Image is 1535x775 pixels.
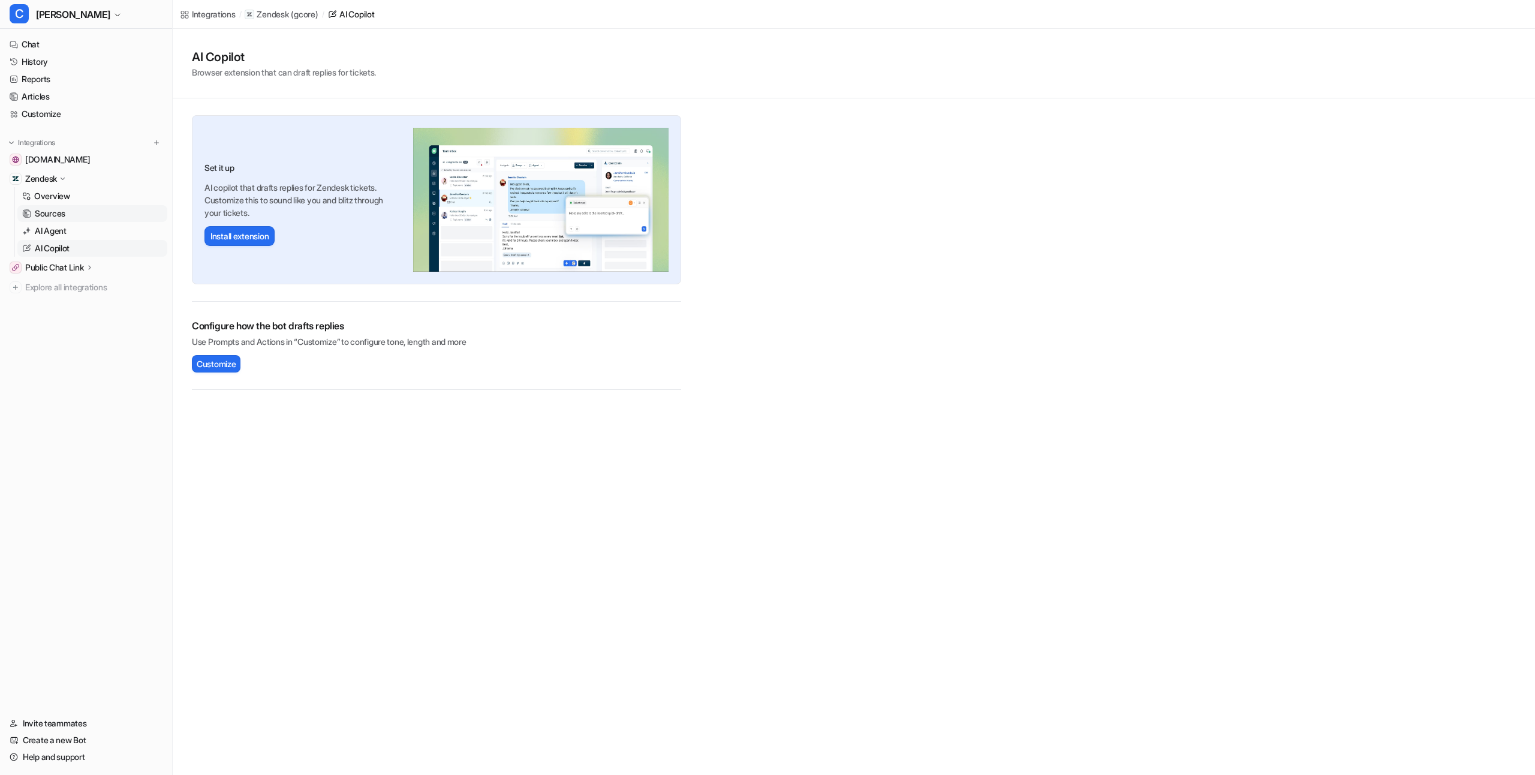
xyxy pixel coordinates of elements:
[5,749,167,765] a: Help and support
[257,8,288,20] p: Zendesk
[192,48,376,66] h1: AI Copilot
[5,53,167,70] a: History
[5,137,59,149] button: Integrations
[12,175,19,182] img: Zendesk
[7,139,16,147] img: expand menu
[17,240,167,257] a: AI Copilot
[18,138,55,148] p: Integrations
[245,8,318,20] a: Zendesk(gcore)
[291,8,318,20] p: ( gcore )
[192,319,681,333] h2: Configure how the bot drafts replies
[204,226,275,246] button: Install extension
[10,281,22,293] img: explore all integrations
[25,278,162,297] span: Explore all integrations
[192,355,240,373] button: Customize
[5,106,167,122] a: Customize
[152,139,161,147] img: menu_add.svg
[5,715,167,732] a: Invite teammates
[180,8,236,20] a: Integrations
[5,279,167,296] a: Explore all integrations
[327,8,374,20] a: AI Copilot
[5,88,167,105] a: Articles
[192,335,681,348] p: Use Prompts and Actions in “Customize” to configure tone, length and more
[25,173,57,185] p: Zendesk
[192,8,236,20] div: Integrations
[12,264,19,271] img: Public Chat Link
[17,205,167,222] a: Sources
[339,8,374,20] div: AI Copilot
[204,161,401,174] h3: Set it up
[12,156,19,163] img: gcore.com
[5,36,167,53] a: Chat
[5,71,167,88] a: Reports
[192,66,376,79] p: Browser extension that can draft replies for tickets.
[10,4,29,23] span: C
[25,262,84,274] p: Public Chat Link
[5,732,167,749] a: Create a new Bot
[17,223,167,239] a: AI Agent
[35,242,70,254] p: AI Copilot
[204,181,401,219] p: AI copilot that drafts replies for Zendesk tickets. Customize this to sound like you and blitz th...
[35,208,65,220] p: Sources
[17,188,167,205] a: Overview
[36,6,110,23] span: [PERSON_NAME]
[35,225,67,237] p: AI Agent
[322,9,324,20] span: /
[25,154,90,166] span: [DOMAIN_NAME]
[197,358,236,370] span: Customize
[239,9,242,20] span: /
[5,151,167,168] a: gcore.com[DOMAIN_NAME]
[413,128,669,272] img: Zendesk AI Copilot
[34,190,70,202] p: Overview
